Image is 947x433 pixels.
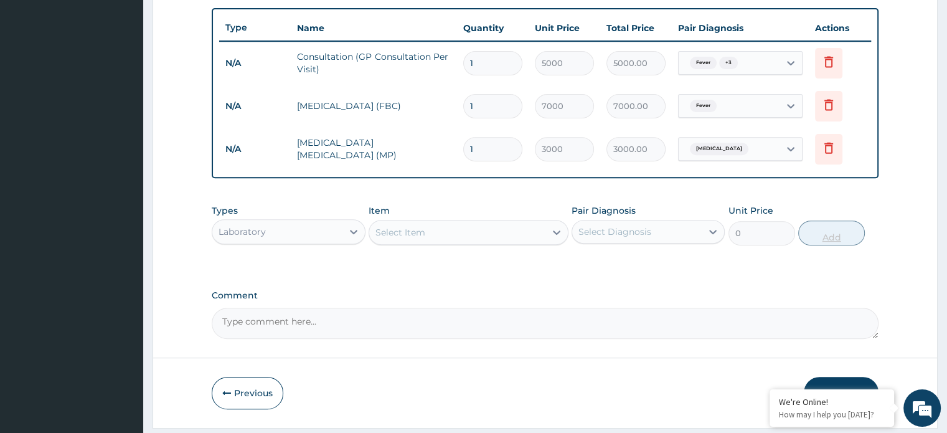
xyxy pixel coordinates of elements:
td: N/A [219,95,291,118]
p: How may I help you today? [779,409,885,420]
span: Fever [690,100,717,112]
div: Select Diagnosis [578,226,651,238]
td: [MEDICAL_DATA] (FBC) [291,93,456,118]
div: Laboratory [219,226,266,238]
label: Types [212,206,238,216]
th: Actions [809,16,871,40]
label: Item [369,204,390,217]
div: We're Online! [779,396,885,407]
th: Unit Price [529,16,600,40]
img: d_794563401_company_1708531726252_794563401 [23,62,50,93]
button: Submit [804,377,879,409]
span: + 3 [719,57,738,69]
div: Minimize live chat window [204,6,234,36]
th: Pair Diagnosis [672,16,809,40]
td: N/A [219,138,291,161]
div: Chat with us now [65,70,209,86]
td: [MEDICAL_DATA] [MEDICAL_DATA] (MP) [291,130,456,168]
label: Unit Price [728,204,773,217]
span: We're online! [72,135,172,260]
th: Quantity [457,16,529,40]
button: Add [798,221,865,245]
th: Type [219,16,291,39]
span: Fever [690,57,717,69]
div: Select Item [375,226,425,239]
button: Previous [212,377,283,409]
label: Pair Diagnosis [572,204,636,217]
td: N/A [219,52,291,75]
th: Name [291,16,456,40]
th: Total Price [600,16,672,40]
td: Consultation (GP Consultation Per Visit) [291,44,456,82]
span: [MEDICAL_DATA] [690,143,748,155]
label: Comment [212,290,878,301]
textarea: Type your message and hit 'Enter' [6,295,237,339]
